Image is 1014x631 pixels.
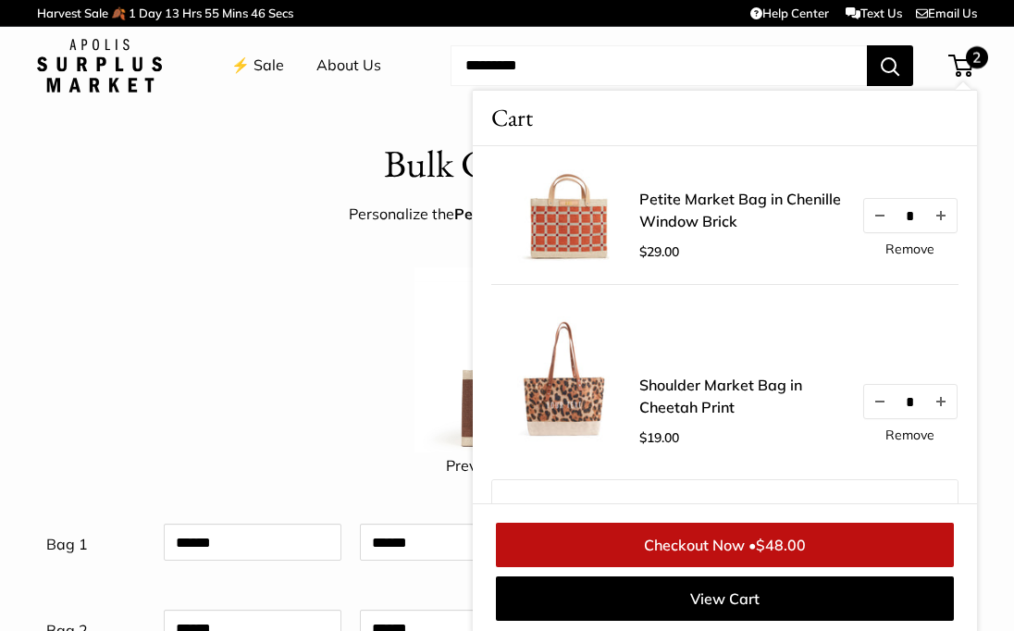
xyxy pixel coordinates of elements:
[414,267,600,452] img: 1_APOLIS-MUSTANG-035.jpg
[268,6,293,20] span: Secs
[925,199,957,232] button: Increase quantity by 1
[896,208,925,224] input: Quantity
[37,524,155,559] div: Bag 1
[139,6,162,20] span: Day
[916,6,977,20] a: Email Us
[639,374,843,418] a: Shoulder Market Bag in Cheetah Print
[251,6,266,20] span: 46
[129,6,136,20] span: 1
[750,6,829,20] a: Help Center
[204,6,219,20] span: 55
[316,52,381,80] a: About Us
[756,536,806,554] span: $48.00
[37,39,162,93] img: Apolis: Surplus Market
[639,243,679,260] span: $29.00
[384,137,631,192] h1: Bulk Customizer
[885,428,934,441] a: Remove
[864,385,896,418] button: Decrease quantity by 1
[864,199,896,232] button: Decrease quantity by 1
[846,6,902,20] a: Text Us
[950,55,973,77] a: 2
[454,204,665,223] strong: Petite Market Bag in Mustang
[446,456,569,475] span: Previewing Bag 1
[496,523,954,567] a: Checkout Now •$48.00
[491,303,639,452] img: description_Make it yours with custom printed text.
[231,52,284,80] a: ⚡️ Sale
[925,385,957,418] button: Increase quantity by 1
[966,46,988,68] span: 2
[511,499,612,600] img: Luggage Tag
[496,576,954,621] a: View Cart
[639,429,679,446] span: $19.00
[885,242,934,255] a: Remove
[349,201,665,229] div: Personalize the
[491,100,533,136] span: Cart
[182,6,202,20] span: Hrs
[639,188,843,232] a: Petite Market Bag in Chenille Window Brick
[867,45,913,86] button: Search
[451,45,867,86] input: Search...
[222,6,248,20] span: Mins
[896,394,925,410] input: Quantity
[165,6,179,20] span: 13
